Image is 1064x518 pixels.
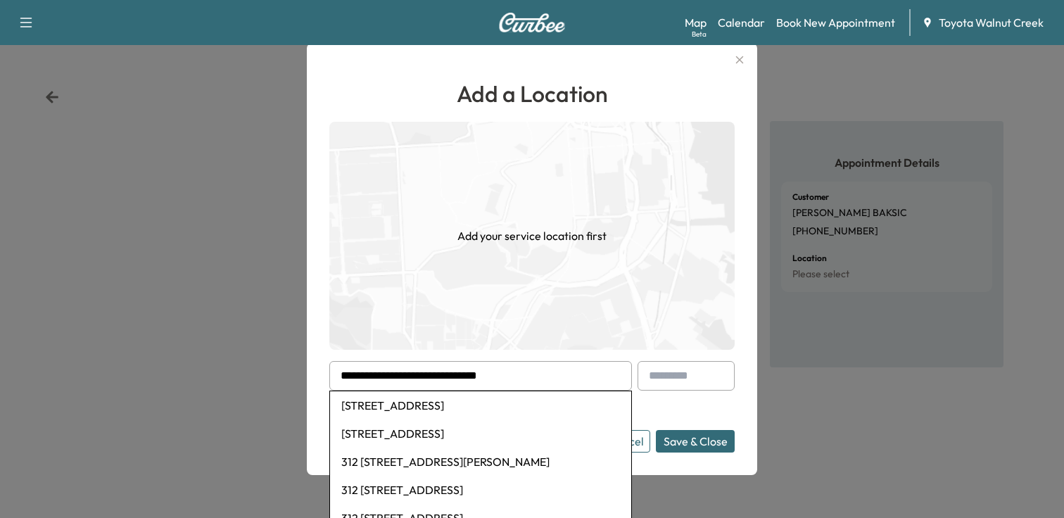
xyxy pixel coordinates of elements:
a: MapBeta [685,14,707,31]
li: [STREET_ADDRESS] [330,391,631,419]
a: Book New Appointment [776,14,895,31]
img: Curbee Logo [498,13,566,32]
li: 312 [STREET_ADDRESS] [330,476,631,504]
li: [STREET_ADDRESS] [330,419,631,448]
button: Save & Close [656,430,735,453]
img: empty-map-CL6vilOE.png [329,122,735,350]
a: Calendar [718,14,765,31]
div: Beta [692,29,707,39]
span: Toyota Walnut Creek [939,14,1044,31]
h1: Add your service location first [457,227,607,244]
li: 312 [STREET_ADDRESS][PERSON_NAME] [330,448,631,476]
h1: Add a Location [329,77,735,110]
